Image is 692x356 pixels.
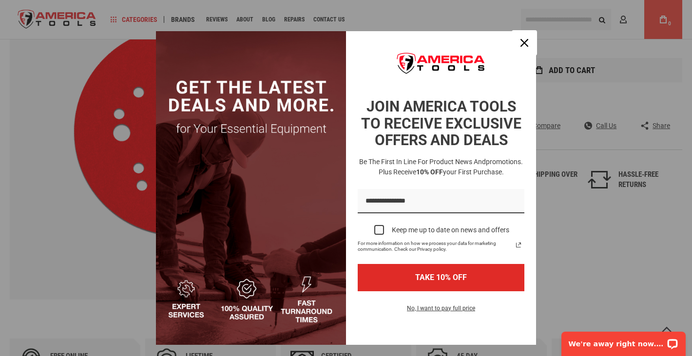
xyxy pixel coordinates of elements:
iframe: LiveChat chat widget [555,325,692,356]
span: promotions. Plus receive your first purchase. [379,158,523,176]
svg: link icon [513,239,524,251]
span: For more information on how we process your data for marketing communication. Check our Privacy p... [358,241,513,252]
div: Keep me up to date on news and offers [392,226,509,234]
button: TAKE 10% OFF [358,264,524,291]
a: Read our Privacy Policy [513,239,524,251]
button: No, I want to pay full price [399,303,483,319]
strong: JOIN AMERICA TOOLS TO RECEIVE EXCLUSIVE OFFERS AND DEALS [361,98,521,149]
h3: Be the first in line for product news and [356,157,526,177]
strong: 10% OFF [416,168,443,176]
button: Close [513,31,536,55]
svg: close icon [520,39,528,47]
input: Email field [358,189,524,214]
